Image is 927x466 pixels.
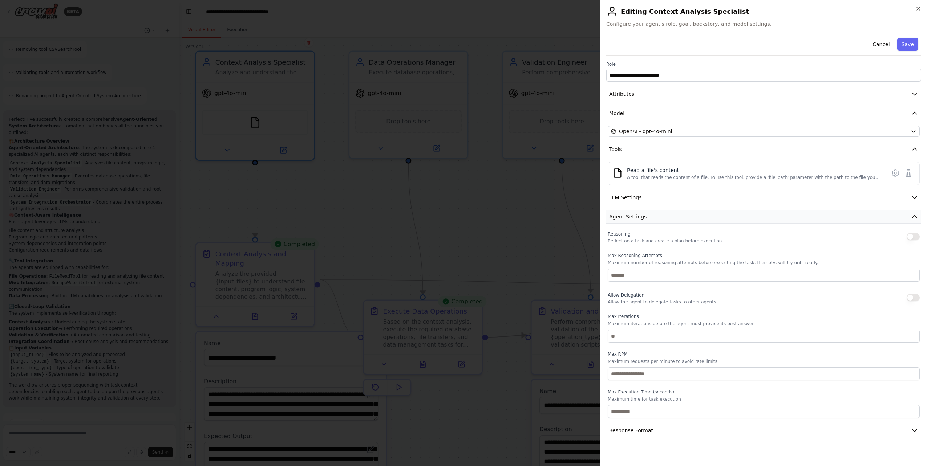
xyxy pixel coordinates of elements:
label: Max Iterations [608,314,920,319]
div: A tool that reads the content of a file. To use this tool, provide a 'file_path' parameter with t... [627,175,882,180]
label: Max Execution Time (seconds) [608,389,920,395]
span: LLM Settings [609,194,642,201]
button: Configure tool [889,167,902,180]
button: Tools [606,143,921,156]
button: LLM Settings [606,191,921,204]
span: Model [609,110,624,117]
span: Allow Delegation [608,293,644,298]
p: Reflect on a task and create a plan before execution [608,238,722,244]
button: Delete tool [902,167,915,180]
p: Maximum requests per minute to avoid rate limits [608,359,920,364]
label: Role [606,61,921,67]
p: Maximum time for task execution [608,396,920,402]
span: Reasoning [608,232,630,237]
button: Save [897,38,918,51]
button: Agent Settings [606,210,921,224]
div: Read a file's content [627,167,882,174]
button: Response Format [606,424,921,437]
p: Allow the agent to delegate tasks to other agents [608,299,716,305]
button: Model [606,107,921,120]
span: Response Format [609,427,653,434]
span: Agent Settings [609,213,647,220]
h2: Editing Context Analysis Specialist [606,6,921,17]
label: Max RPM [608,351,920,357]
button: Attributes [606,87,921,101]
span: Tools [609,146,622,153]
p: Maximum iterations before the agent must provide its best answer [608,321,920,327]
p: Maximum number of reasoning attempts before executing the task. If empty, will try until ready. [608,260,920,266]
button: Cancel [868,38,894,51]
span: Attributes [609,90,634,98]
button: OpenAI - gpt-4o-mini [608,126,920,137]
span: OpenAI - gpt-4o-mini [619,128,672,135]
span: Configure your agent's role, goal, backstory, and model settings. [606,20,921,28]
img: FileReadTool [612,168,623,178]
label: Max Reasoning Attempts [608,253,920,258]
